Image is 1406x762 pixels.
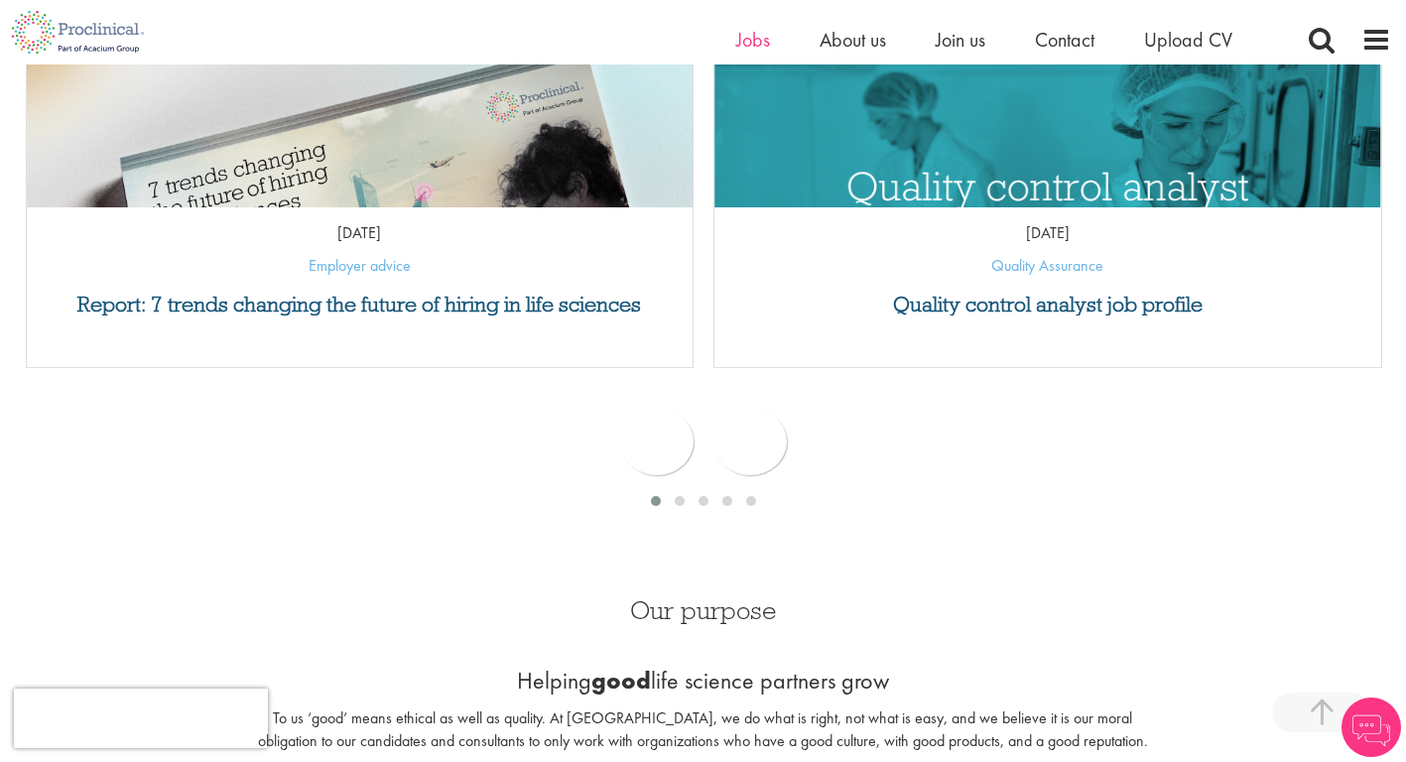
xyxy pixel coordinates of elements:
[724,294,1371,316] a: Quality control analyst job profile
[1144,27,1232,53] a: Upload CV
[14,689,268,748] iframe: reCAPTCHA
[27,222,694,245] p: [DATE]
[249,707,1157,753] p: To us ‘good’ means ethical as well as quality. At [GEOGRAPHIC_DATA], we do what is right, not wha...
[27,32,694,207] a: Link to a post
[1342,698,1401,757] img: Chatbot
[991,255,1103,276] a: Quality Assurance
[249,597,1157,623] h3: Our purpose
[713,408,787,475] div: next
[591,665,651,696] b: good
[820,27,886,53] a: About us
[1035,27,1094,53] a: Contact
[936,27,985,53] a: Join us
[736,27,770,53] a: Jobs
[249,664,1157,698] p: Helping life science partners grow
[620,408,694,475] div: prev
[37,294,684,316] a: Report: 7 trends changing the future of hiring in life sciences
[714,222,1381,245] p: [DATE]
[714,32,1381,207] a: Link to a post
[309,255,411,276] a: Employer advice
